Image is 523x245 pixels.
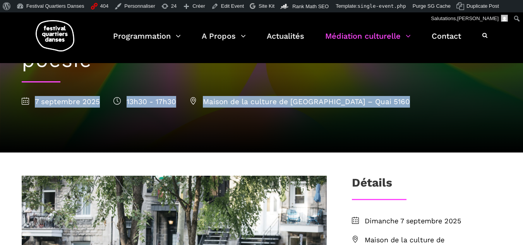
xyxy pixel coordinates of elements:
[22,97,100,106] span: 7 septembre 2025
[365,216,502,227] span: Dimanche 7 septembre 2025
[202,29,246,52] a: A Propos
[113,97,176,106] span: 13h30 - 17h30
[352,176,392,195] h3: Détails
[259,3,274,9] span: Site Kit
[325,29,411,52] a: Médiation culturelle
[432,29,461,52] a: Contact
[36,20,74,51] img: logo-fqd-med
[190,97,410,106] span: Maison de la culture de [GEOGRAPHIC_DATA] – Quai 5160
[267,29,304,52] a: Actualités
[428,12,511,25] a: Salutations,
[292,3,329,9] span: Rank Math SEO
[358,3,406,9] span: single-event.php
[457,15,499,21] span: [PERSON_NAME]
[113,29,181,52] a: Programmation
